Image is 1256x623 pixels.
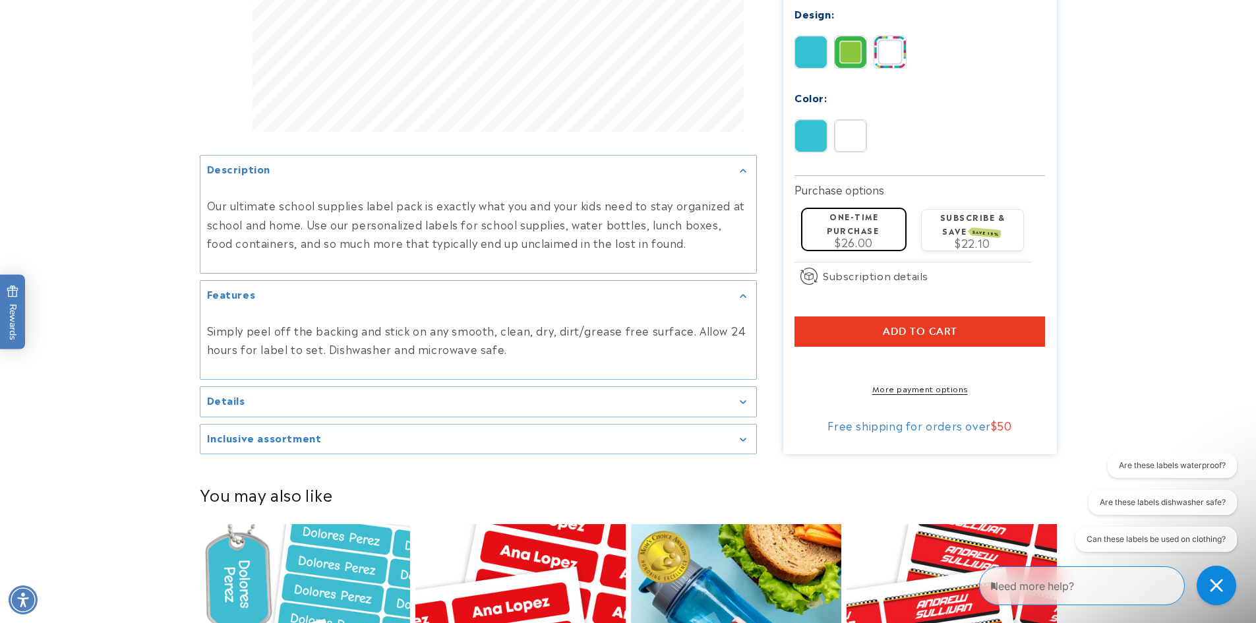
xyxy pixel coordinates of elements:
[979,561,1243,610] iframe: Gorgias Floating Chat
[9,585,38,614] div: Accessibility Menu
[823,268,928,283] span: Subscription details
[794,419,1045,432] div: Free shipping for orders over
[874,36,906,68] img: Stripes
[207,394,245,407] h2: Details
[883,326,957,338] span: Add to cart
[835,234,873,250] span: $26.00
[940,211,1005,237] label: Subscribe & save
[200,484,1057,504] h2: You may also like
[207,430,322,444] h2: Inclusive assortment
[997,417,1011,433] span: 50
[794,382,1045,394] a: More payment options
[200,424,756,454] summary: Inclusive assortment
[207,195,750,252] p: Our ultimate school supplies label pack is exactly what you and your kids need to stay organized ...
[794,90,827,105] label: Color:
[991,417,998,433] span: $
[207,320,750,359] p: Simply peel off the backing and stick on any smooth, clean, dry, dirt/grease free surface. Allow ...
[207,287,256,301] h2: Features
[835,120,866,152] img: White
[835,36,866,68] img: Border
[1063,453,1243,564] iframe: Gorgias live chat conversation starters
[794,181,884,197] label: Purchase options
[827,210,879,236] label: One-time purchase
[955,235,990,251] span: $22.10
[200,387,756,417] summary: Details
[200,281,756,311] summary: Features
[7,285,19,340] span: Rewards
[795,36,827,68] img: Solid
[207,162,271,175] h2: Description
[971,227,1002,238] span: SAVE 15%
[200,156,756,185] summary: Description
[794,316,1045,347] button: Add to cart
[795,120,827,152] img: Teal
[794,6,834,21] label: Design:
